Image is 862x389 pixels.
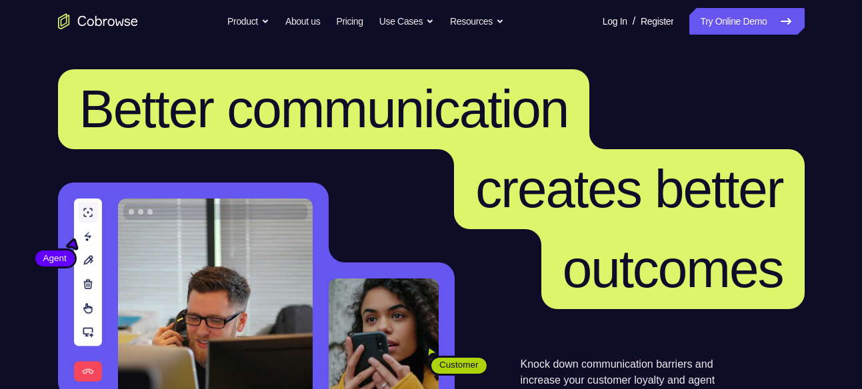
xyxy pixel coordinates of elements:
a: Register [641,8,673,35]
button: Resources [450,8,504,35]
span: / [633,13,635,29]
span: outcomes [563,239,783,298]
button: Use Cases [379,8,434,35]
a: Pricing [336,8,363,35]
a: Log In [603,8,627,35]
a: Try Online Demo [689,8,804,35]
span: Better communication [79,79,569,139]
button: Product [227,8,269,35]
a: Go to the home page [58,13,138,29]
a: About us [285,8,320,35]
span: creates better [475,159,783,218]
